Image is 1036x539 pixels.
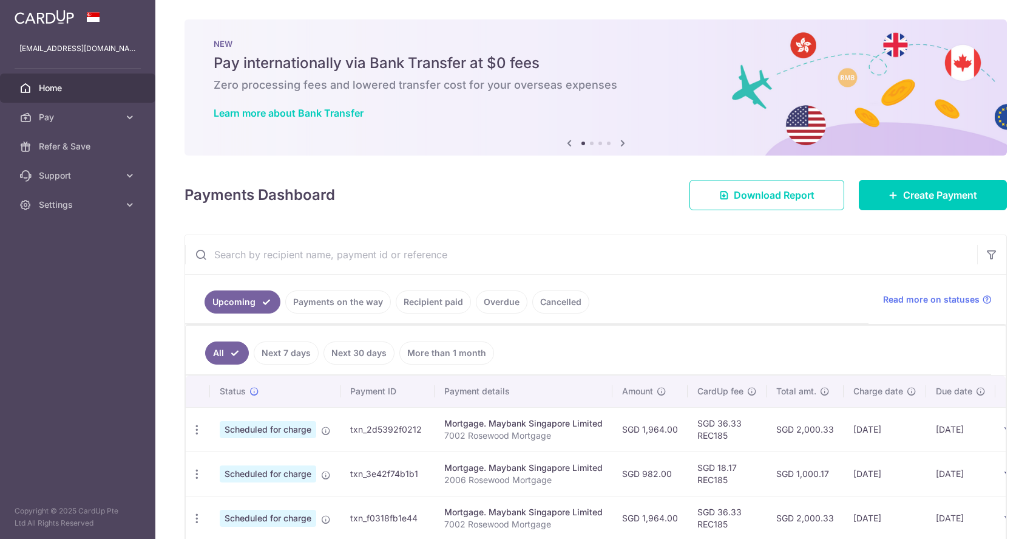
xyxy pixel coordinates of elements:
[697,385,743,397] span: CardUp fee
[39,82,119,94] span: Home
[214,39,978,49] p: NEW
[859,180,1007,210] a: Create Payment
[903,188,977,202] span: Create Payment
[220,421,316,438] span: Scheduled for charge
[185,184,335,206] h4: Payments Dashboard
[444,474,603,486] p: 2006 Rosewood Mortgage
[220,465,316,482] span: Scheduled for charge
[340,376,435,407] th: Payment ID
[39,140,119,153] span: Refer & Save
[435,376,612,407] th: Payment details
[444,462,603,474] div: Mortgage. Maybank Singapore Limited
[214,107,364,119] a: Learn more about Bank Transfer
[532,290,589,314] a: Cancelled
[622,385,653,397] span: Amount
[19,43,136,55] p: [EMAIL_ADDRESS][DOMAIN_NAME]
[396,290,471,314] a: Recipient paid
[844,407,926,451] td: [DATE]
[323,342,394,365] a: Next 30 days
[39,199,119,211] span: Settings
[340,451,435,496] td: txn_3e42f74b1b1
[185,235,977,274] input: Search by recipient name, payment id or reference
[767,451,844,496] td: SGD 1,000.17
[936,385,972,397] span: Due date
[612,407,688,451] td: SGD 1,964.00
[444,430,603,442] p: 7002 Rosewood Mortgage
[926,451,995,496] td: [DATE]
[999,422,1023,437] img: Bank Card
[39,111,119,123] span: Pay
[214,78,978,92] h6: Zero processing fees and lowered transfer cost for your overseas expenses
[340,407,435,451] td: txn_2d5392f0212
[688,407,767,451] td: SGD 36.33 REC185
[15,10,74,24] img: CardUp
[476,290,527,314] a: Overdue
[399,342,494,365] a: More than 1 month
[220,510,316,527] span: Scheduled for charge
[883,294,992,306] a: Read more on statuses
[958,503,1024,533] iframe: Opens a widget where you can find more information
[254,342,319,365] a: Next 7 days
[220,385,246,397] span: Status
[444,506,603,518] div: Mortgage. Maybank Singapore Limited
[776,385,816,397] span: Total amt.
[844,451,926,496] td: [DATE]
[853,385,903,397] span: Charge date
[444,518,603,530] p: 7002 Rosewood Mortgage
[205,342,249,365] a: All
[734,188,814,202] span: Download Report
[926,407,995,451] td: [DATE]
[185,19,1007,156] img: Bank transfer banner
[688,451,767,496] td: SGD 18.17 REC185
[39,170,119,182] span: Support
[689,180,844,210] a: Download Report
[612,451,688,496] td: SGD 982.00
[444,417,603,430] div: Mortgage. Maybank Singapore Limited
[285,290,391,314] a: Payments on the way
[767,407,844,451] td: SGD 2,000.33
[214,53,978,73] h5: Pay internationally via Bank Transfer at $0 fees
[883,294,980,306] span: Read more on statuses
[205,290,280,314] a: Upcoming
[999,467,1023,481] img: Bank Card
